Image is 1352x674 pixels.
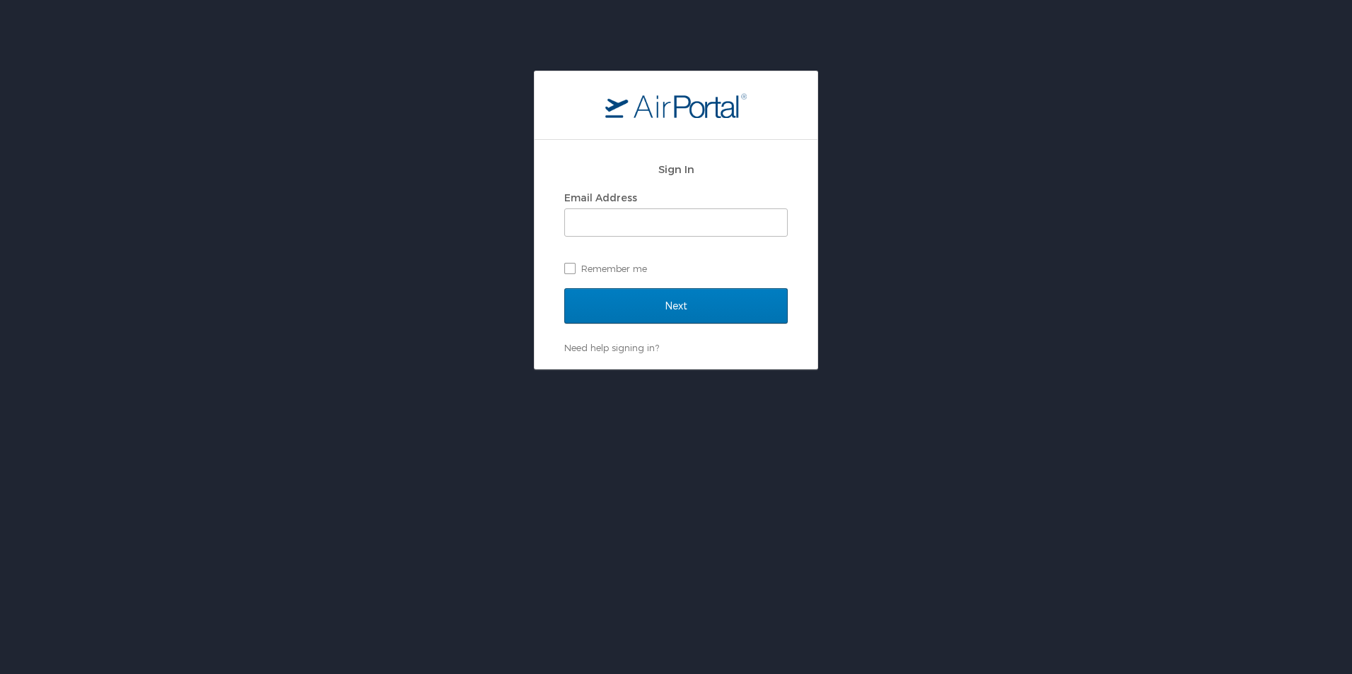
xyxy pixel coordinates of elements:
img: logo [605,93,747,118]
h2: Sign In [564,161,788,177]
label: Email Address [564,191,637,203]
a: Need help signing in? [564,342,659,353]
input: Next [564,288,788,324]
label: Remember me [564,258,788,279]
